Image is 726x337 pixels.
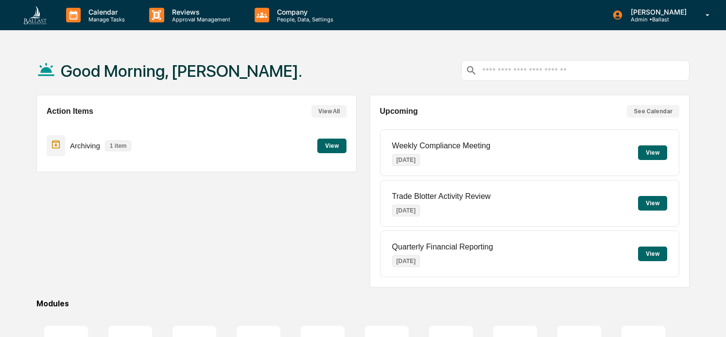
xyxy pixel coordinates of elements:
[81,8,130,16] p: Calendar
[392,243,493,251] p: Quarterly Financial Reporting
[392,192,491,201] p: Trade Blotter Activity Review
[638,196,667,211] button: View
[269,8,338,16] p: Company
[317,139,346,153] button: View
[627,105,679,118] button: See Calendar
[105,141,132,151] p: 1 item
[392,255,420,267] p: [DATE]
[47,107,93,116] h2: Action Items
[317,141,346,150] a: View
[392,142,490,150] p: Weekly Compliance Meeting
[380,107,418,116] h2: Upcoming
[392,205,420,216] p: [DATE]
[164,16,235,23] p: Approval Management
[164,8,235,16] p: Reviews
[269,16,338,23] p: People, Data, Settings
[638,247,667,261] button: View
[392,154,420,166] p: [DATE]
[623,16,691,23] p: Admin • Ballast
[70,142,100,150] p: Archiving
[623,8,691,16] p: [PERSON_NAME]
[61,61,302,81] h1: Good Morning, [PERSON_NAME].
[81,16,130,23] p: Manage Tasks
[638,145,667,160] button: View
[36,299,690,308] div: Modules
[23,6,47,24] img: logo
[311,105,346,118] button: View All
